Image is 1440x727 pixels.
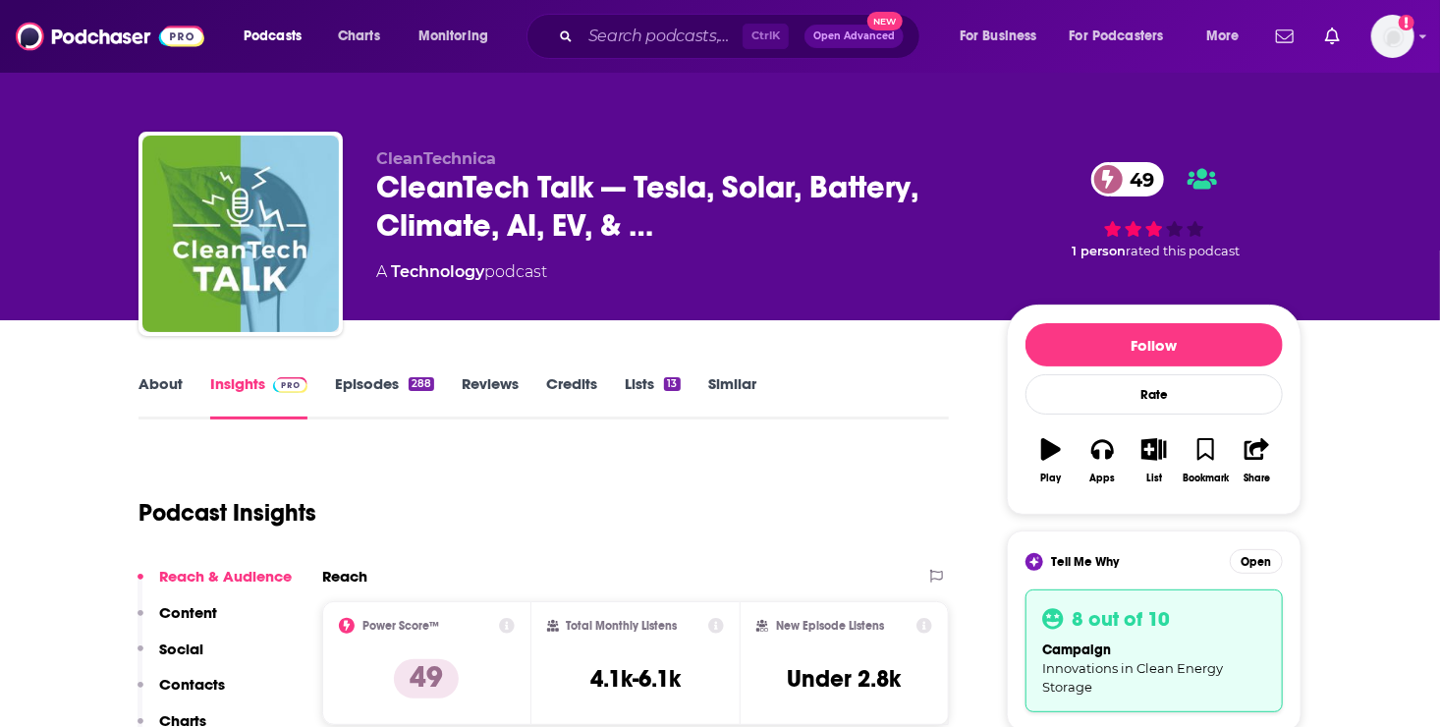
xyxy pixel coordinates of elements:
div: Apps [1090,473,1116,484]
span: Innovations in Clean Energy Storage [1042,660,1223,695]
a: About [138,374,183,419]
a: Show notifications dropdown [1317,20,1348,53]
div: 49 1 personrated this podcast [1007,149,1302,271]
h2: Reach [322,567,367,586]
div: A podcast [376,260,547,284]
button: Follow [1025,323,1283,366]
a: Technology [391,262,484,281]
div: 13 [664,377,680,391]
button: open menu [230,21,327,52]
span: campaign [1042,642,1111,658]
div: Share [1244,473,1270,484]
h3: Under 2.8k [788,664,902,694]
button: Share [1232,425,1283,496]
span: For Business [960,23,1037,50]
a: Reviews [462,374,519,419]
h2: Power Score™ [362,619,439,633]
a: Similar [708,374,756,419]
h1: Podcast Insights [138,498,316,528]
button: open menu [946,21,1062,52]
span: 1 person [1072,244,1126,258]
a: Episodes288 [335,374,434,419]
p: 49 [394,659,459,699]
img: tell me why sparkle [1028,556,1040,568]
span: Tell Me Why [1051,554,1119,570]
span: rated this podcast [1126,244,1240,258]
p: Content [159,603,217,622]
span: New [867,12,903,30]
p: Reach & Audience [159,567,292,586]
button: open menu [1192,21,1264,52]
a: Show notifications dropdown [1268,20,1302,53]
input: Search podcasts, credits, & more... [581,21,743,52]
span: Logged in as roneledotsonRAD [1371,15,1414,58]
button: Content [138,603,217,640]
div: List [1146,473,1162,484]
button: Apps [1077,425,1128,496]
button: open menu [405,21,514,52]
span: 49 [1111,162,1165,196]
h2: New Episode Listens [776,619,884,633]
img: Podchaser Pro [273,377,307,393]
a: 49 [1091,162,1165,196]
h3: 8 out of 10 [1072,606,1170,632]
img: Podchaser - Follow, Share and Rate Podcasts [16,18,204,55]
div: Play [1041,473,1062,484]
button: List [1129,425,1180,496]
svg: Add a profile image [1399,15,1414,30]
button: Reach & Audience [138,567,292,603]
span: Charts [338,23,380,50]
button: Open [1230,549,1283,574]
span: Monitoring [418,23,488,50]
div: Rate [1025,374,1283,415]
h2: Total Monthly Listens [567,619,678,633]
div: Search podcasts, credits, & more... [545,14,939,59]
button: open menu [1057,21,1192,52]
img: CleanTech Talk — Tesla, Solar, Battery, Climate, AI, EV, & Other Tech News & Analysis [142,136,339,332]
button: Open AdvancedNew [804,25,904,48]
img: User Profile [1371,15,1414,58]
button: Show profile menu [1371,15,1414,58]
button: Social [138,640,203,676]
div: Bookmark [1183,473,1229,484]
p: Contacts [159,675,225,694]
a: InsightsPodchaser Pro [210,374,307,419]
span: Podcasts [244,23,302,50]
a: Credits [546,374,597,419]
button: Play [1025,425,1077,496]
p: Social [159,640,203,658]
button: Contacts [138,675,225,711]
span: Ctrl K [743,24,789,49]
span: Open Advanced [813,31,895,41]
button: Bookmark [1180,425,1231,496]
a: Lists13 [625,374,680,419]
span: More [1206,23,1240,50]
a: Charts [325,21,392,52]
div: 288 [409,377,434,391]
span: CleanTechnica [376,149,496,168]
h3: 4.1k-6.1k [590,664,681,694]
span: For Podcasters [1070,23,1164,50]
